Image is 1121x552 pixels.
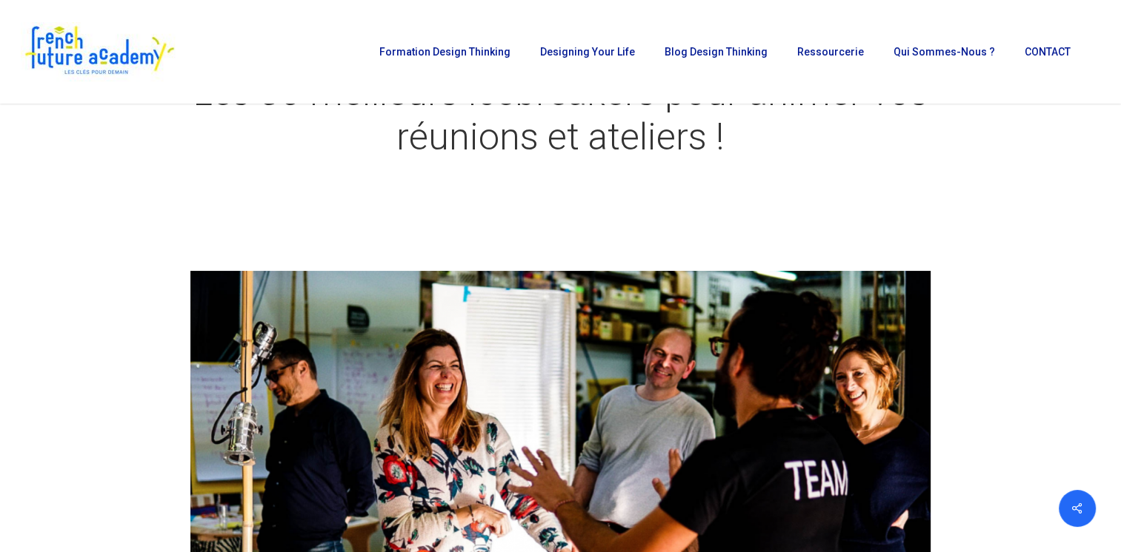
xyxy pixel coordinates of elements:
[886,47,1002,57] a: Qui sommes-nous ?
[790,47,871,57] a: Ressourcerie
[190,55,931,174] h1: Les 30 meilleurs Icebreakers pour animer vos réunions et ateliers !
[797,46,864,58] span: Ressourcerie
[1017,47,1078,57] a: CONTACT
[894,46,995,58] span: Qui sommes-nous ?
[665,46,768,58] span: Blog Design Thinking
[540,46,635,58] span: Designing Your Life
[372,47,518,57] a: Formation Design Thinking
[657,47,775,57] a: Blog Design Thinking
[533,47,642,57] a: Designing Your Life
[1025,46,1071,58] span: CONTACT
[379,46,510,58] span: Formation Design Thinking
[21,22,177,81] img: French Future Academy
